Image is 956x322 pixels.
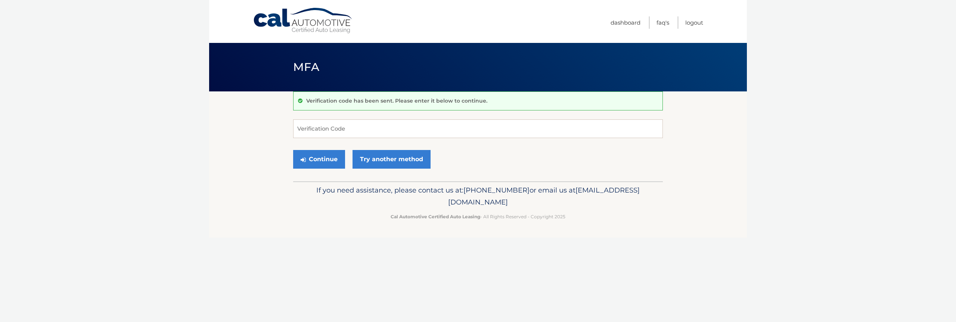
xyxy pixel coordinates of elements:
a: Dashboard [611,16,640,29]
span: [PHONE_NUMBER] [463,186,530,194]
a: Try another method [353,150,431,169]
button: Continue [293,150,345,169]
p: - All Rights Reserved - Copyright 2025 [298,213,658,221]
a: Logout [685,16,703,29]
a: Cal Automotive [253,7,354,34]
p: Verification code has been sent. Please enter it below to continue. [306,97,487,104]
p: If you need assistance, please contact us at: or email us at [298,184,658,208]
input: Verification Code [293,119,663,138]
a: FAQ's [657,16,669,29]
span: [EMAIL_ADDRESS][DOMAIN_NAME] [448,186,640,206]
span: MFA [293,60,319,74]
strong: Cal Automotive Certified Auto Leasing [391,214,480,219]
